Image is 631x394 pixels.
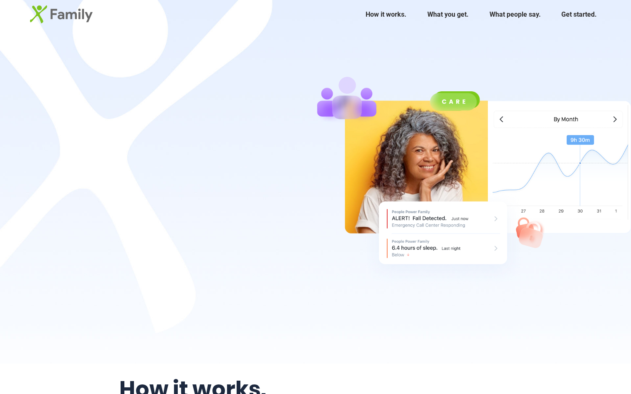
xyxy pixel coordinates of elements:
[557,4,601,25] p: Get started.
[417,4,479,25] a: What you get.
[361,4,411,25] p: How it works.
[355,4,607,25] nav: Site
[30,5,93,23] img: family@2x.png
[551,4,607,25] a: Get started.
[485,4,545,25] p: What people say.
[479,4,551,25] a: What people say.
[423,4,473,25] p: What you get.
[355,4,417,25] a: How it works.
